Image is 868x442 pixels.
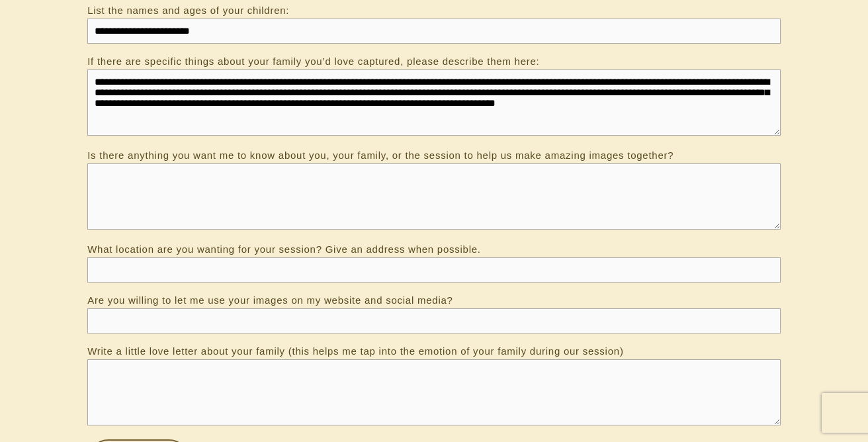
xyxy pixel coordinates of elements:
[87,345,623,357] span: Write a little love letter about your family (this helps me tap into the emotion of your family d...
[87,243,481,255] span: What location are you wanting for your session? Give an address when possible.
[87,150,673,161] span: Is there anything you want me to know about you, your family, or the session to help us make amaz...
[87,294,453,306] span: Are you willing to let me use your images on my website and social media?
[87,56,539,67] span: If there are specific things about your family you’d love captured, please describe them here:
[87,5,289,16] span: List the names and ages of your children:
